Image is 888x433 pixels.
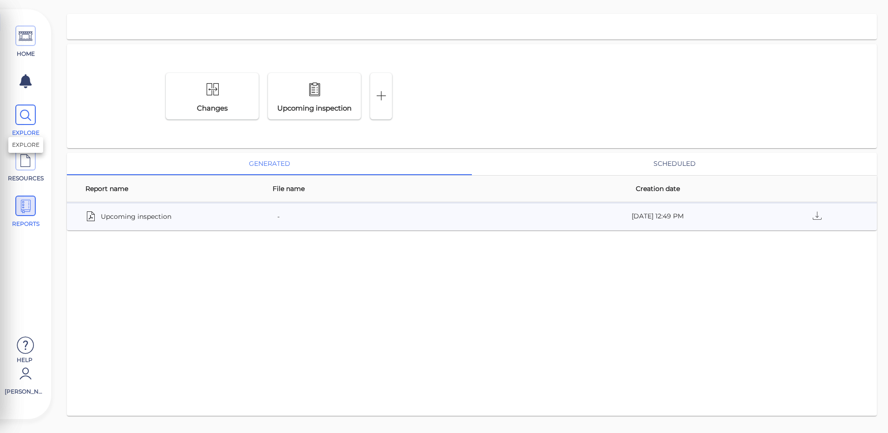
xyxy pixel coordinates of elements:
[558,176,745,202] th: Creation date
[5,387,44,396] span: [PERSON_NAME]
[67,153,877,175] div: basic tabs example
[472,153,877,175] button: scheduled
[277,210,280,223] span: -
[254,176,558,202] th: File name
[6,50,46,58] span: HOME
[6,129,46,137] span: EXPLORE
[101,210,171,223] span: Upcoming inspection
[6,220,46,228] span: REPORTS
[270,103,359,114] div: Upcoming inspection
[6,174,46,183] span: RESOURCES
[67,153,472,175] button: generated
[67,176,254,202] th: Report name
[67,176,877,230] table: sticky table
[190,103,235,114] div: Changes
[5,356,44,363] span: Help
[558,202,745,230] td: [DATE] 12:49 PM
